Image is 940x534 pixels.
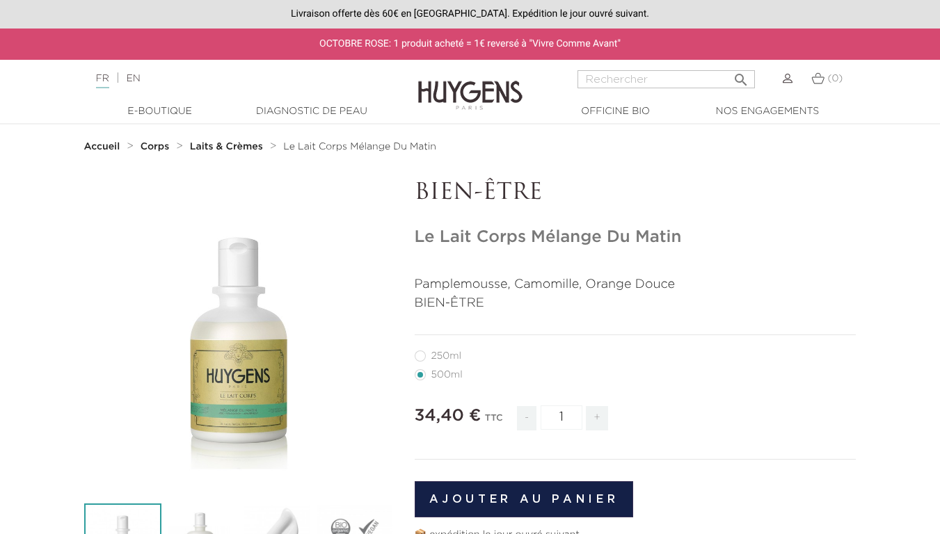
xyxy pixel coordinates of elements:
[141,142,170,152] strong: Corps
[415,180,857,207] p: BIEN-ÊTRE
[89,70,381,87] div: |
[84,141,123,152] a: Accueil
[733,67,749,84] i: 
[415,369,479,380] label: 500ml
[546,104,685,119] a: Officine Bio
[517,406,536,430] span: -
[827,74,843,83] span: (0)
[84,142,120,152] strong: Accueil
[485,403,503,441] div: TTC
[90,104,230,119] a: E-Boutique
[415,294,857,313] p: BIEN-ÊTRE
[698,104,837,119] a: Nos engagements
[283,142,436,152] span: Le Lait Corps Mélange Du Matin
[190,142,263,152] strong: Laits & Crèmes
[415,350,478,362] label: 250ml
[415,275,857,294] p: Pamplemousse, Camomille, Orange Douce
[190,141,266,152] a: Laits & Crèmes
[96,74,109,88] a: FR
[242,104,381,119] a: Diagnostic de peau
[126,74,140,83] a: EN
[418,58,523,112] img: Huygens
[586,406,608,430] span: +
[415,407,481,424] span: 34,40 €
[541,405,582,430] input: Quantité
[283,141,436,152] a: Le Lait Corps Mélange Du Matin
[728,66,754,85] button: 
[415,227,857,248] h1: Le Lait Corps Mélange Du Matin
[415,481,634,517] button: Ajouter au panier
[141,141,173,152] a: Corps
[577,70,755,88] input: Rechercher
